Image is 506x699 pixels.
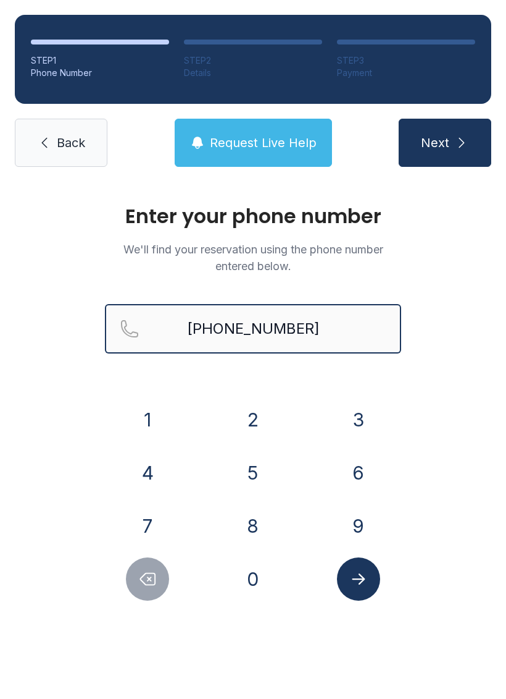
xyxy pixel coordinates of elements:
input: Reservation phone number [105,304,401,354]
div: STEP 3 [337,54,475,67]
button: 8 [231,504,275,548]
button: 3 [337,398,380,441]
span: Next [421,134,449,151]
button: 9 [337,504,380,548]
button: 4 [126,451,169,494]
h1: Enter your phone number [105,206,401,226]
div: STEP 2 [184,54,322,67]
button: Delete number [126,557,169,601]
button: 6 [337,451,380,494]
div: Phone Number [31,67,169,79]
button: Submit lookup form [337,557,380,601]
button: 5 [231,451,275,494]
div: STEP 1 [31,54,169,67]
div: Details [184,67,322,79]
span: Back [57,134,85,151]
p: We'll find your reservation using the phone number entered below. [105,241,401,274]
button: 1 [126,398,169,441]
button: 0 [231,557,275,601]
button: 2 [231,398,275,441]
span: Request Live Help [210,134,317,151]
button: 7 [126,504,169,548]
div: Payment [337,67,475,79]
